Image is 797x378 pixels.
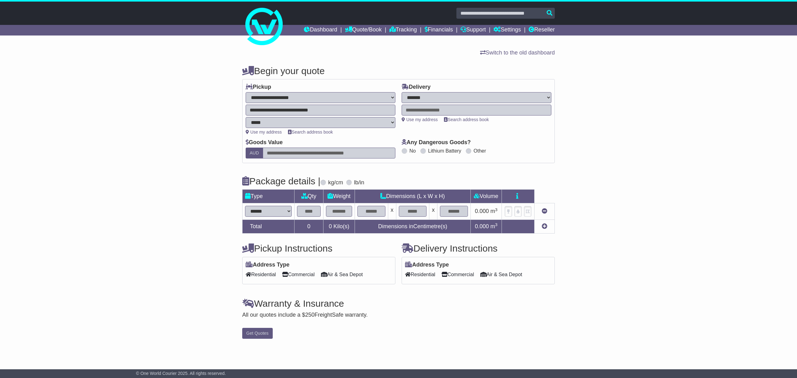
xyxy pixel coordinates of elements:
a: Switch to the old dashboard [480,50,555,56]
td: Type [243,190,295,203]
span: m [490,223,498,229]
a: Tracking [389,25,417,35]
span: Residential [246,270,276,279]
td: 0 [295,220,323,233]
a: Use my address [402,117,438,122]
label: Delivery [402,84,431,91]
label: Goods Value [246,139,283,146]
div: All our quotes include a $ FreightSafe warranty. [242,312,555,319]
span: 0.000 [475,208,489,214]
a: Search address book [288,130,333,135]
h4: Pickup Instructions [242,243,395,253]
label: kg/cm [328,179,343,186]
td: Weight [323,190,355,203]
label: lb/in [354,179,364,186]
sup: 3 [495,207,498,212]
h4: Warranty & Insurance [242,298,555,309]
a: Support [460,25,486,35]
td: Dimensions (L x W x H) [355,190,470,203]
label: No [409,148,416,154]
h4: Begin your quote [242,66,555,76]
td: Total [243,220,295,233]
a: Use my address [246,130,282,135]
a: Add new item [542,223,547,229]
span: Commercial [441,270,474,279]
label: Any Dangerous Goods? [402,139,471,146]
a: Financials [425,25,453,35]
td: Dimensions in Centimetre(s) [355,220,470,233]
span: Air & Sea Depot [321,270,363,279]
span: 0.000 [475,223,489,229]
span: m [490,208,498,214]
td: x [429,203,437,220]
label: AUD [246,148,263,158]
td: Kilo(s) [323,220,355,233]
span: 0 [329,223,332,229]
a: Quote/Book [345,25,382,35]
span: Commercial [282,270,314,279]
label: Lithium Battery [428,148,461,154]
span: Air & Sea Depot [480,270,522,279]
button: Get Quotes [242,328,273,339]
a: Settings [493,25,521,35]
label: Pickup [246,84,271,91]
a: Remove this item [542,208,547,214]
span: Residential [405,270,435,279]
h4: Delivery Instructions [402,243,555,253]
label: Other [474,148,486,154]
a: Reseller [529,25,555,35]
td: x [388,203,396,220]
a: Search address book [444,117,489,122]
label: Address Type [246,262,290,268]
td: Volume [470,190,502,203]
a: Dashboard [304,25,337,35]
h4: Package details | [242,176,320,186]
td: Qty [295,190,323,203]
span: © One World Courier 2025. All rights reserved. [136,371,226,376]
span: 250 [305,312,314,318]
label: Address Type [405,262,449,268]
sup: 3 [495,222,498,227]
